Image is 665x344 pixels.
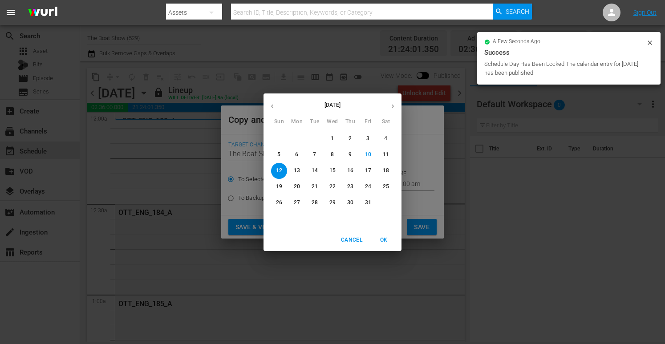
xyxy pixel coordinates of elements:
[383,151,389,158] p: 11
[378,179,394,195] button: 25
[493,38,540,45] span: a few seconds ago
[331,151,334,158] p: 8
[307,195,323,211] button: 28
[324,117,341,126] span: Wed
[349,135,352,142] p: 2
[365,151,371,158] p: 10
[366,135,369,142] p: 3
[341,235,362,245] span: Cancel
[294,199,300,206] p: 27
[276,167,282,174] p: 12
[324,147,341,163] button: 8
[312,199,318,206] p: 28
[365,183,371,190] p: 24
[360,195,376,211] button: 31
[342,147,358,163] button: 9
[349,151,352,158] p: 9
[342,163,358,179] button: 16
[365,199,371,206] p: 31
[360,163,376,179] button: 17
[324,195,341,211] button: 29
[329,183,336,190] p: 22
[294,183,300,190] p: 20
[347,199,353,206] p: 30
[312,167,318,174] p: 14
[324,131,341,147] button: 1
[347,167,353,174] p: 16
[295,151,298,158] p: 6
[271,163,287,179] button: 12
[329,199,336,206] p: 29
[378,163,394,179] button: 18
[271,147,287,163] button: 5
[383,167,389,174] p: 18
[342,179,358,195] button: 23
[312,183,318,190] p: 21
[324,163,341,179] button: 15
[378,131,394,147] button: 4
[289,163,305,179] button: 13
[5,7,16,18] span: menu
[276,199,282,206] p: 26
[373,235,394,245] span: OK
[324,179,341,195] button: 22
[384,135,387,142] p: 4
[331,135,334,142] p: 1
[378,117,394,126] span: Sat
[329,167,336,174] p: 15
[313,151,316,158] p: 7
[289,179,305,195] button: 20
[271,117,287,126] span: Sun
[307,117,323,126] span: Tue
[360,179,376,195] button: 24
[337,233,366,247] button: Cancel
[294,167,300,174] p: 13
[307,179,323,195] button: 21
[281,101,384,109] p: [DATE]
[365,167,371,174] p: 17
[289,117,305,126] span: Mon
[276,183,282,190] p: 19
[360,147,376,163] button: 10
[360,117,376,126] span: Fri
[378,147,394,163] button: 11
[277,151,280,158] p: 5
[289,147,305,163] button: 6
[506,4,529,20] span: Search
[307,163,323,179] button: 14
[347,183,353,190] p: 23
[484,60,644,77] div: Schedule Day Has Been Locked The calendar entry for [DATE] has been published
[484,47,653,58] div: Success
[307,147,323,163] button: 7
[289,195,305,211] button: 27
[342,117,358,126] span: Thu
[342,131,358,147] button: 2
[633,9,657,16] a: Sign Out
[271,195,287,211] button: 26
[369,233,398,247] button: OK
[342,195,358,211] button: 30
[383,183,389,190] p: 25
[271,179,287,195] button: 19
[360,131,376,147] button: 3
[21,2,64,23] img: ans4CAIJ8jUAAAAAAAAAAAAAAAAAAAAAAAAgQb4GAAAAAAAAAAAAAAAAAAAAAAAAJMjXAAAAAAAAAAAAAAAAAAAAAAAAgAT5G...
